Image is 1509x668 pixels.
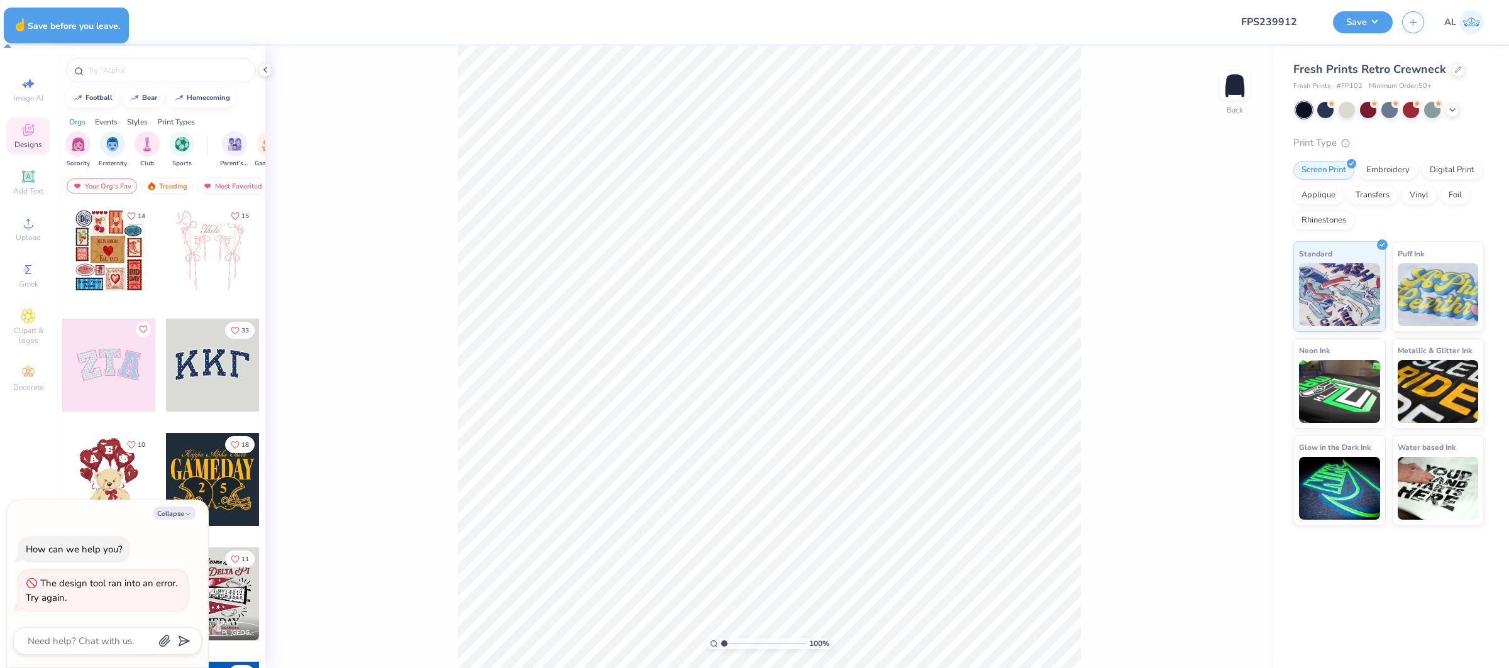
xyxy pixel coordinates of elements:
[67,159,90,168] span: Sorority
[255,131,284,168] div: filter for Game Day
[1299,360,1380,423] img: Neon Ink
[65,131,91,168] button: filter button
[1293,62,1446,77] span: Fresh Prints Retro Crewneck
[138,213,145,219] span: 14
[1293,161,1354,180] div: Screen Print
[241,327,249,334] span: 33
[1398,263,1479,326] img: Puff Ink
[1293,136,1484,150] div: Print Type
[140,137,154,151] img: Club Image
[138,442,145,448] span: 10
[99,131,127,168] div: filter for Fraternity
[127,116,148,128] div: Styles
[225,550,255,567] button: Like
[186,619,238,628] span: [PERSON_NAME]
[86,94,113,101] div: football
[123,89,163,107] button: bear
[106,137,119,151] img: Fraternity Image
[1299,457,1380,520] img: Glow in the Dark Ink
[1401,186,1437,205] div: Vinyl
[6,326,50,346] span: Clipart & logos
[220,131,249,168] div: filter for Parent's Weekend
[262,137,277,151] img: Game Day Image
[14,93,43,103] span: Image AI
[99,159,127,168] span: Fraternity
[1293,186,1344,205] div: Applique
[141,178,193,194] div: Trending
[174,94,184,102] img: trend_line.gif
[187,94,230,101] div: homecoming
[169,131,194,168] button: filter button
[26,543,123,556] div: How can we help you?
[73,94,83,102] img: trend_line.gif
[87,64,248,77] input: Try "Alpha"
[1369,81,1432,92] span: Minimum Order: 50 +
[225,436,255,453] button: Like
[157,116,195,128] div: Print Types
[197,178,268,194] div: Most Favorited
[172,159,192,168] span: Sports
[1440,186,1470,205] div: Foil
[809,638,829,649] span: 100 %
[220,159,249,168] span: Parent's Weekend
[1459,10,1484,35] img: Angela Legaspi
[13,186,43,196] span: Add Text
[69,116,86,128] div: Orgs
[1358,161,1418,180] div: Embroidery
[1398,457,1479,520] img: Water based Ink
[135,131,160,168] div: filter for Club
[1231,9,1324,35] input: Untitled Design
[169,131,194,168] div: filter for Sports
[1299,441,1371,454] span: Glow in the Dark Ink
[66,89,118,107] button: football
[255,131,284,168] button: filter button
[121,207,151,224] button: Like
[1299,263,1380,326] img: Standard
[228,137,242,151] img: Parent's Weekend Image
[241,442,249,448] span: 18
[95,116,118,128] div: Events
[1299,344,1330,357] span: Neon Ink
[175,137,189,151] img: Sports Image
[225,207,255,224] button: Like
[202,182,213,190] img: most_fav.gif
[1347,186,1398,205] div: Transfers
[1444,15,1456,30] span: AL
[71,137,86,151] img: Sorority Image
[1422,161,1483,180] div: Digital Print
[186,628,254,638] span: Alpha Delta Pi, [GEOGRAPHIC_DATA][US_STATE] at [GEOGRAPHIC_DATA]
[16,233,41,243] span: Upload
[167,89,236,107] button: homecoming
[140,159,154,168] span: Club
[146,182,157,190] img: trending.gif
[1299,247,1332,260] span: Standard
[142,94,157,101] div: bear
[1293,211,1354,230] div: Rhinestones
[241,213,249,219] span: 15
[130,94,140,102] img: trend_line.gif
[1293,81,1330,92] span: Fresh Prints
[19,279,38,289] span: Greek
[255,159,284,168] span: Game Day
[1333,11,1393,33] button: Save
[1444,10,1484,35] a: AL
[65,131,91,168] div: filter for Sorority
[1398,441,1456,454] span: Water based Ink
[225,322,255,339] button: Like
[1222,73,1247,98] img: Back
[220,131,249,168] button: filter button
[14,140,42,150] span: Designs
[1398,344,1472,357] span: Metallic & Glitter Ink
[13,382,43,392] span: Decorate
[99,131,127,168] button: filter button
[26,577,177,604] div: The design tool ran into an error. Try again.
[121,436,151,453] button: Like
[1337,81,1363,92] span: # FP102
[1227,104,1243,116] div: Back
[241,556,249,562] span: 11
[153,506,196,520] button: Collapse
[135,131,160,168] button: filter button
[1398,247,1424,260] span: Puff Ink
[136,322,151,337] button: Like
[67,178,137,194] div: Your Org's Fav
